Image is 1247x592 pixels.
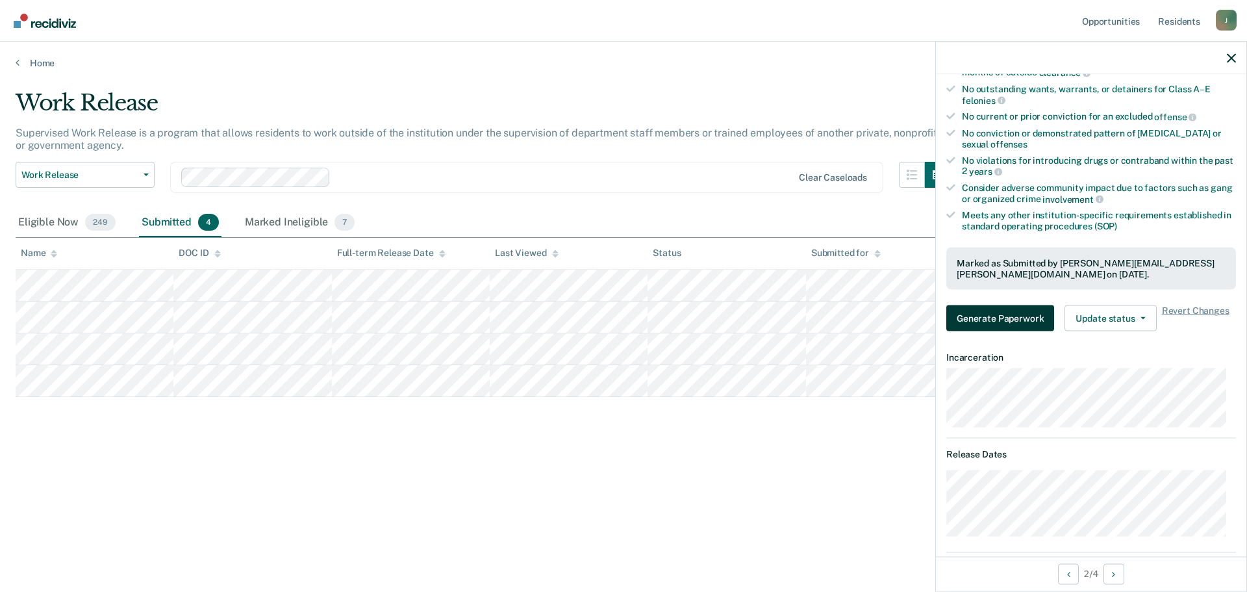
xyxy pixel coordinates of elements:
div: Marked as Submitted by [PERSON_NAME][EMAIL_ADDRESS][PERSON_NAME][DOMAIN_NAME] on [DATE]. [957,257,1226,279]
button: Generate Paperwork [946,305,1054,331]
span: felonies [962,95,1005,105]
div: DOC ID [179,248,220,259]
div: No conviction or demonstrated pattern of [MEDICAL_DATA] or sexual [962,127,1236,149]
span: years [969,166,1002,177]
div: Submitted [139,209,221,237]
div: No violations for introducing drugs or contraband within the past 2 [962,155,1236,177]
span: Revert Changes [1162,305,1229,331]
span: clearance [1039,68,1091,78]
span: 249 [85,214,116,231]
span: involvement [1042,194,1103,204]
button: Update status [1064,305,1156,331]
div: No outstanding wants, warrants, or detainers for Class A–E [962,83,1236,105]
div: Marked Ineligible [242,209,358,237]
button: Profile dropdown button [1216,10,1237,31]
span: 7 [334,214,355,231]
div: Last Viewed [495,248,558,259]
dt: Incarceration [946,352,1236,363]
img: Recidiviz [14,14,76,28]
a: Home [16,57,1231,69]
div: Submitted for [811,248,881,259]
div: Full-term Release Date [337,248,446,259]
span: 4 [198,214,219,231]
div: Meets any other institution-specific requirements established in standard operating procedures [962,210,1236,232]
span: (SOP) [1094,221,1117,231]
div: Eligible Now [16,209,118,237]
div: J [1216,10,1237,31]
div: Work Release [16,90,951,127]
button: Previous Opportunity [1058,563,1079,584]
p: Supervised Work Release is a program that allows residents to work outside of the institution und... [16,127,940,151]
span: offenses [990,138,1027,149]
span: Work Release [21,170,138,181]
div: 2 / 4 [936,556,1246,591]
div: Consider adverse community impact due to factors such as gang or organized crime [962,182,1236,204]
button: Next Opportunity [1103,563,1124,584]
div: Clear caseloads [799,172,867,183]
dt: Release Dates [946,449,1236,460]
span: offense [1154,112,1196,122]
div: No current or prior conviction for an excluded [962,111,1236,123]
div: Status [653,248,681,259]
div: Name [21,248,57,259]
